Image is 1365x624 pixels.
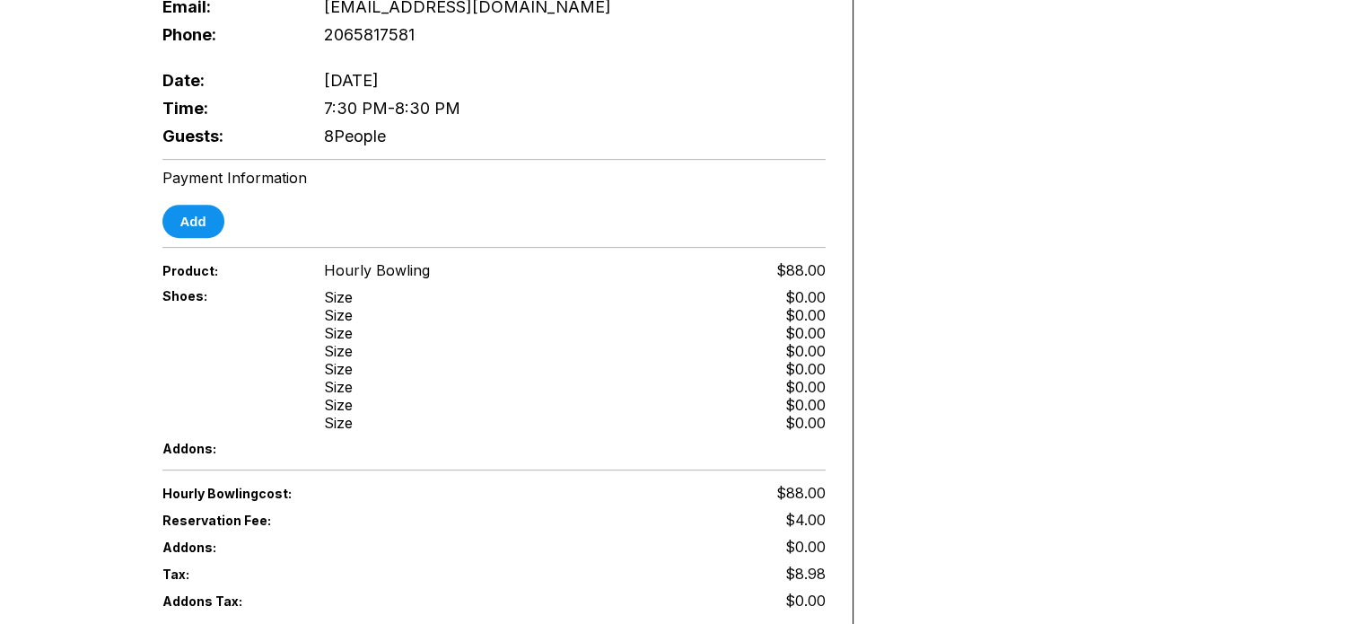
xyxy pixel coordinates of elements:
[776,484,826,502] span: $88.00
[162,513,494,528] span: Reservation Fee:
[162,169,826,187] div: Payment Information
[324,288,353,306] div: Size
[324,342,353,360] div: Size
[785,565,826,583] span: $8.98
[162,567,295,582] span: Tax:
[324,25,415,44] span: 2065817581
[324,360,353,378] div: Size
[324,324,353,342] div: Size
[324,71,379,90] span: [DATE]
[162,441,295,456] span: Addons:
[162,288,295,303] span: Shoes:
[162,486,494,501] span: Hourly Bowling cost:
[785,592,826,610] span: $0.00
[785,511,826,529] span: $4.00
[324,261,430,279] span: Hourly Bowling
[324,99,460,118] span: 7:30 PM - 8:30 PM
[785,306,826,324] div: $0.00
[162,127,295,145] span: Guests:
[785,360,826,378] div: $0.00
[785,378,826,396] div: $0.00
[785,538,826,556] span: $0.00
[162,71,295,90] span: Date:
[162,263,295,278] span: Product:
[162,99,295,118] span: Time:
[324,396,353,414] div: Size
[785,288,826,306] div: $0.00
[776,261,826,279] span: $88.00
[785,324,826,342] div: $0.00
[324,306,353,324] div: Size
[324,414,353,432] div: Size
[324,127,386,145] span: 8 People
[785,396,826,414] div: $0.00
[785,414,826,432] div: $0.00
[162,25,295,44] span: Phone:
[162,205,224,238] button: Add
[785,342,826,360] div: $0.00
[162,540,295,555] span: Addons:
[324,378,353,396] div: Size
[162,593,295,609] span: Addons Tax:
